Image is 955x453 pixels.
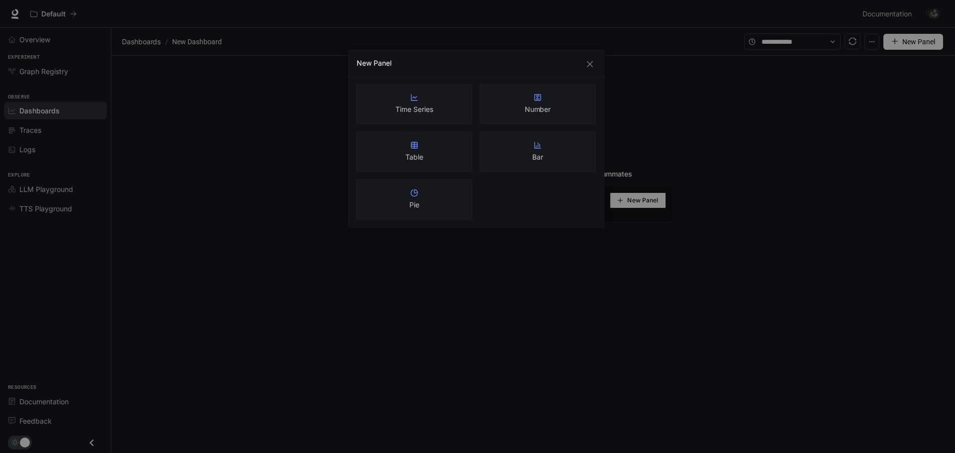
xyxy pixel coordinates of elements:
[4,412,107,430] a: Feedback
[926,7,940,21] img: User avatar
[19,66,68,77] span: Graph Registry
[532,152,543,162] article: Bar
[883,34,943,50] button: New Panel
[19,105,60,116] span: Dashboards
[19,416,52,426] span: Feedback
[862,8,912,20] span: Documentation
[19,125,41,135] span: Traces
[525,104,551,114] article: Number
[859,4,919,24] a: Documentation
[4,141,107,158] a: Logs
[849,37,857,45] span: sync
[41,10,66,18] p: Default
[357,58,596,68] div: New Panel
[4,63,107,80] a: Graph Registry
[119,36,163,48] button: Dashboards
[165,36,168,47] span: /
[902,36,935,47] span: New Panel
[610,192,666,208] button: New Panel
[19,144,35,155] span: Logs
[586,60,594,68] span: close
[4,200,107,217] a: TTS Playground
[19,396,69,407] span: Documentation
[891,38,898,45] span: plus
[81,433,103,453] button: Close drawer
[405,152,423,162] article: Table
[122,36,161,48] span: Dashboards
[170,32,224,51] article: New Dashboard
[4,181,107,198] a: LLM Playground
[20,437,30,448] span: Dark mode toggle
[395,104,433,114] article: Time Series
[19,184,73,194] span: LLM Playground
[19,34,50,45] span: Overview
[4,102,107,119] a: Dashboards
[4,31,107,48] a: Overview
[19,203,72,214] span: TTS Playground
[4,393,107,410] a: Documentation
[26,4,81,24] button: All workspaces
[617,197,623,203] span: plus
[627,198,658,203] span: New Panel
[409,200,419,210] article: Pie
[923,4,943,24] button: User avatar
[4,121,107,139] a: Traces
[584,59,595,70] button: Close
